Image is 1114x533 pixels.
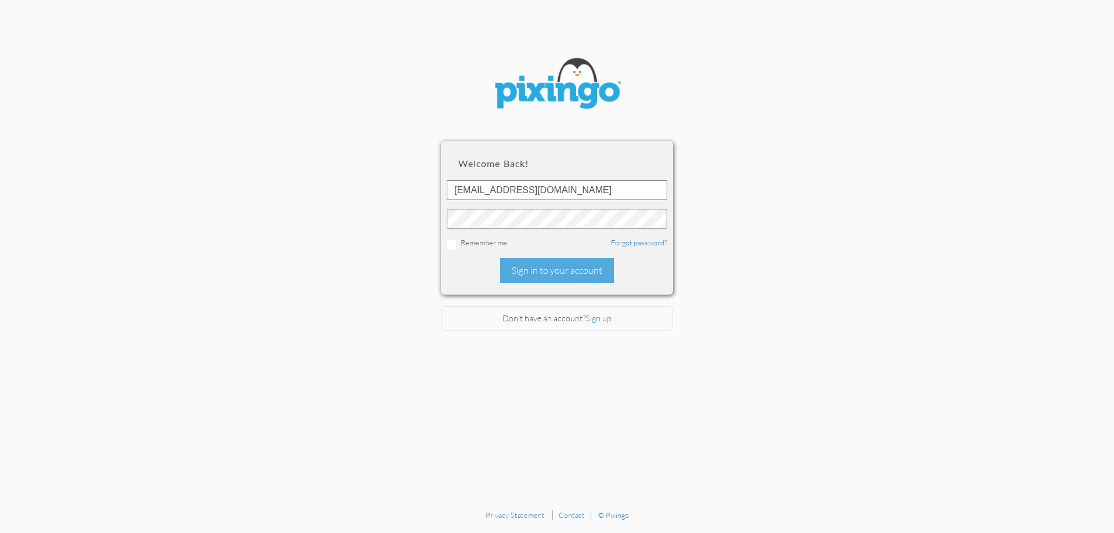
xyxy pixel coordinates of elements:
a: Sign up [585,313,612,323]
a: © Pixingo [598,510,629,520]
h2: Welcome back! [458,158,656,169]
img: pixingo logo [487,52,627,118]
div: Remember me [447,237,667,249]
a: Contact [559,510,585,520]
a: Forgot password? [611,238,667,247]
div: Don't have an account? [441,306,673,331]
div: Sign in to your account [500,258,614,283]
input: ID or Email [447,180,667,200]
a: Privacy Statement [486,510,545,520]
